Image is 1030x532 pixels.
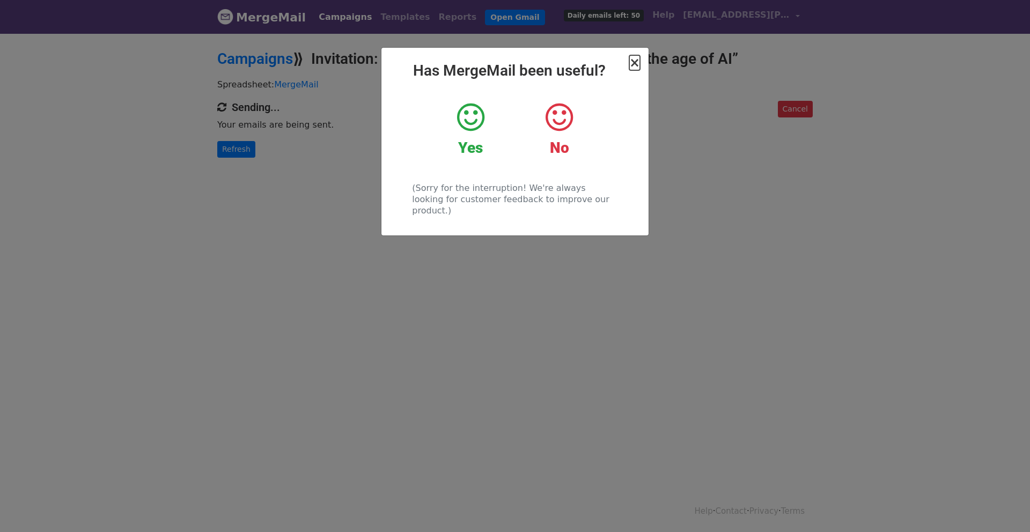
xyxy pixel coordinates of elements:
strong: No [550,139,569,157]
span: × [629,55,640,70]
p: (Sorry for the interruption! We're always looking for customer feedback to improve our product.) [412,182,617,216]
button: Close [629,56,640,69]
h2: Has MergeMail been useful? [390,62,640,80]
div: Widget de chat [976,481,1030,532]
a: Yes [435,101,507,157]
iframe: Chat Widget [976,481,1030,532]
strong: Yes [458,139,483,157]
a: No [523,101,595,157]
